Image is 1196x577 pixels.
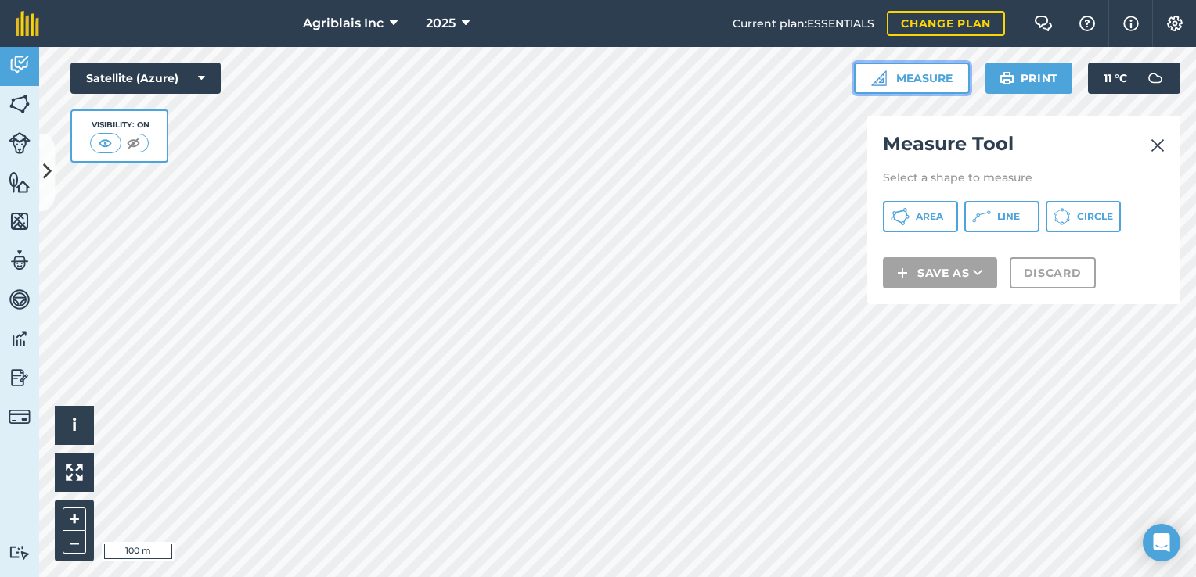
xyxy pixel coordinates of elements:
[16,11,39,36] img: fieldmargin Logo
[1078,16,1097,31] img: A question mark icon
[9,170,31,194] img: svg+xml;base64,PHN2ZyB4bWxucz0iaHR0cDovL3d3dy53My5vcmcvMjAwMC9zdmciIHdpZHRoPSI1NiIgaGVpZ2h0PSI2MC...
[1165,16,1184,31] img: A cog icon
[303,14,384,33] span: Agriblais Inc
[883,131,1165,163] h2: Measure Tool
[985,63,1073,94] button: Print
[997,210,1020,223] span: Line
[1123,14,1139,33] img: svg+xml;base64,PHN2ZyB4bWxucz0iaHR0cDovL3d3dy53My5vcmcvMjAwMC9zdmciIHdpZHRoPSIxNyIgaGVpZ2h0PSIxNy...
[733,15,874,32] span: Current plan : ESSENTIALS
[9,249,31,272] img: svg+xml;base64,PD94bWwgdmVyc2lvbj0iMS4wIiBlbmNvZGluZz0idXRmLTgiPz4KPCEtLSBHZW5lcmF0b3I6IEFkb2JlIE...
[883,170,1165,185] p: Select a shape to measure
[9,288,31,311] img: svg+xml;base64,PD94bWwgdmVyc2lvbj0iMS4wIiBlbmNvZGluZz0idXRmLTgiPz4KPCEtLSBHZW5lcmF0b3I6IEFkb2JlIE...
[964,201,1039,232] button: Line
[63,507,86,531] button: +
[55,406,94,445] button: i
[916,210,943,223] span: Area
[66,464,83,481] img: Four arrows, one pointing top left, one top right, one bottom right and the last bottom left
[72,415,77,435] span: i
[9,132,31,154] img: svg+xml;base64,PD94bWwgdmVyc2lvbj0iMS4wIiBlbmNvZGluZz0idXRmLTgiPz4KPCEtLSBHZW5lcmF0b3I6IEFkb2JlIE...
[1088,63,1180,94] button: 11 °C
[1104,63,1127,94] span: 11 ° C
[9,210,31,233] img: svg+xml;base64,PHN2ZyB4bWxucz0iaHR0cDovL3d3dy53My5vcmcvMjAwMC9zdmciIHdpZHRoPSI1NiIgaGVpZ2h0PSI2MC...
[9,366,31,389] img: svg+xml;base64,PD94bWwgdmVyc2lvbj0iMS4wIiBlbmNvZGluZz0idXRmLTgiPz4KPCEtLSBHZW5lcmF0b3I6IEFkb2JlIE...
[95,135,115,151] img: svg+xml;base64,PHN2ZyB4bWxucz0iaHR0cDovL3d3dy53My5vcmcvMjAwMC9zdmciIHdpZHRoPSI1MCIgaGVpZ2h0PSI0MC...
[1000,69,1014,88] img: svg+xml;base64,PHN2ZyB4bWxucz0iaHR0cDovL3d3dy53My5vcmcvMjAwMC9zdmciIHdpZHRoPSIxOSIgaGVpZ2h0PSIyNC...
[63,531,86,554] button: –
[883,257,997,288] button: Save as
[883,201,958,232] button: Area
[871,70,887,86] img: Ruler icon
[1151,136,1165,155] img: svg+xml;base64,PHN2ZyB4bWxucz0iaHR0cDovL3d3dy53My5vcmcvMjAwMC9zdmciIHdpZHRoPSIyMiIgaGVpZ2h0PSIzMC...
[9,406,31,428] img: svg+xml;base64,PD94bWwgdmVyc2lvbj0iMS4wIiBlbmNvZGluZz0idXRmLTgiPz4KPCEtLSBHZW5lcmF0b3I6IEFkb2JlIE...
[854,63,970,94] button: Measure
[70,63,221,94] button: Satellite (Azure)
[426,14,456,33] span: 2025
[897,263,908,282] img: svg+xml;base64,PHN2ZyB4bWxucz0iaHR0cDovL3d3dy53My5vcmcvMjAwMC9zdmciIHdpZHRoPSIxNCIgaGVpZ2h0PSIyNC...
[1140,63,1171,94] img: svg+xml;base64,PD94bWwgdmVyc2lvbj0iMS4wIiBlbmNvZGluZz0idXRmLTgiPz4KPCEtLSBHZW5lcmF0b3I6IEFkb2JlIE...
[9,92,31,116] img: svg+xml;base64,PHN2ZyB4bWxucz0iaHR0cDovL3d3dy53My5vcmcvMjAwMC9zdmciIHdpZHRoPSI1NiIgaGVpZ2h0PSI2MC...
[9,545,31,560] img: svg+xml;base64,PD94bWwgdmVyc2lvbj0iMS4wIiBlbmNvZGluZz0idXRmLTgiPz4KPCEtLSBHZW5lcmF0b3I6IEFkb2JlIE...
[124,135,143,151] img: svg+xml;base64,PHN2ZyB4bWxucz0iaHR0cDovL3d3dy53My5vcmcvMjAwMC9zdmciIHdpZHRoPSI1MCIgaGVpZ2h0PSI0MC...
[9,327,31,350] img: svg+xml;base64,PD94bWwgdmVyc2lvbj0iMS4wIiBlbmNvZGluZz0idXRmLTgiPz4KPCEtLSBHZW5lcmF0b3I6IEFkb2JlIE...
[1143,524,1180,561] div: Open Intercom Messenger
[1077,210,1113,223] span: Circle
[9,53,31,77] img: svg+xml;base64,PD94bWwgdmVyc2lvbj0iMS4wIiBlbmNvZGluZz0idXRmLTgiPz4KPCEtLSBHZW5lcmF0b3I6IEFkb2JlIE...
[887,11,1005,36] a: Change plan
[90,119,149,131] div: Visibility: On
[1010,257,1096,288] button: Discard
[1034,16,1053,31] img: Two speech bubbles overlapping with the left bubble in the forefront
[1046,201,1121,232] button: Circle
